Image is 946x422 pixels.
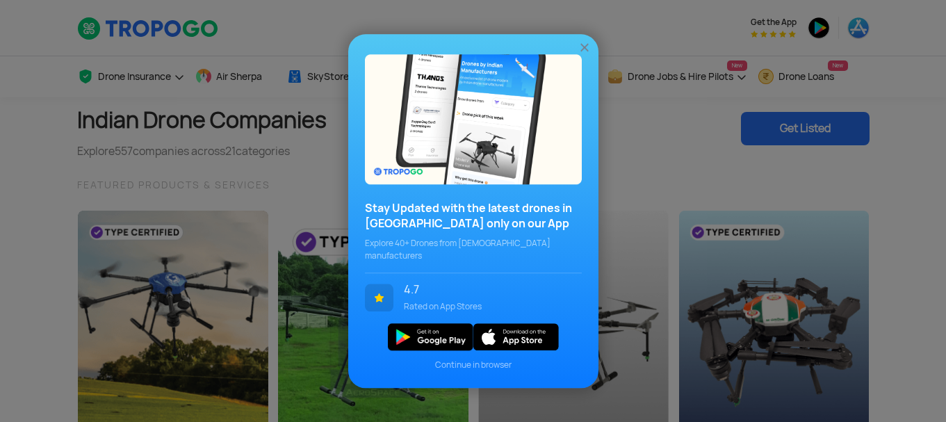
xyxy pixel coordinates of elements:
span: Continue in browser [365,359,582,371]
span: Rated on App Stores [404,300,571,313]
h3: Stay Updated with the latest drones in [GEOGRAPHIC_DATA] only on our App [365,201,582,232]
img: ic_close.png [578,40,592,54]
span: 4.7 [404,284,571,296]
img: ic_star.svg [365,284,393,311]
img: img_playstore.png [388,323,473,350]
span: Explore 40+ Drones from [DEMOGRAPHIC_DATA] manufacturers [365,237,582,262]
img: ios_new.svg [473,323,559,350]
img: bg_popupecosystem.png [365,54,582,184]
